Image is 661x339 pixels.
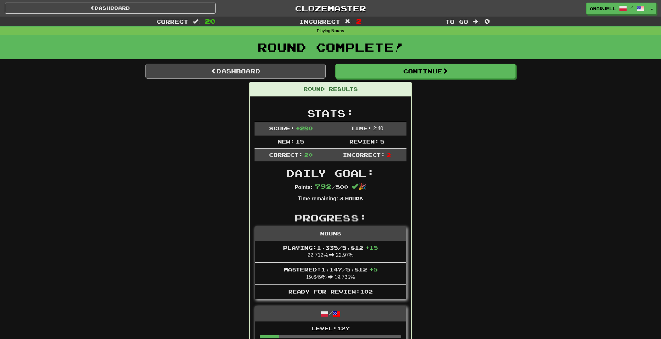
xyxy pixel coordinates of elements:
span: New: [278,138,294,144]
strong: Points: [295,184,312,190]
span: + 280 [296,125,313,131]
span: Time: [351,125,372,131]
li: 19.649% 19.735% [255,262,406,285]
span: : [345,19,352,24]
span: / 500 [315,184,348,190]
span: Playing: 1,335 / 5,812 [283,245,378,251]
button: Continue [335,64,516,79]
span: Review: [349,138,379,144]
h1: Round Complete! [2,41,659,54]
span: 2 [356,17,362,25]
span: 792 [315,182,331,190]
a: Clozemaster [225,3,436,14]
div: / [255,306,406,321]
a: Dashboard [145,64,326,79]
span: 5 [380,138,384,144]
span: Level: 127 [312,325,350,331]
span: Correct [156,18,188,25]
span: 0 [484,17,490,25]
span: 3 [339,195,343,201]
h2: Daily Goal: [255,168,406,179]
strong: Time remaining: [298,196,338,201]
span: To go [445,18,468,25]
span: 15 [296,138,304,144]
h2: Progress: [255,212,406,223]
span: + 15 [365,245,378,251]
span: 🎉 [352,183,366,190]
span: 20 [205,17,216,25]
span: / [630,5,633,10]
span: Incorrect: [343,152,385,158]
a: Anarjell / [586,3,648,14]
span: Anarjell [590,6,616,11]
strong: Nouns [331,29,344,33]
span: : [193,19,200,24]
small: Hours [345,196,363,201]
a: Dashboard [5,3,216,14]
span: 2 : 40 [373,126,383,131]
span: 20 [304,152,313,158]
div: Round Results [250,82,411,96]
li: 22.712% 22.97% [255,241,406,263]
span: : [473,19,480,24]
span: + 5 [369,266,378,272]
span: Correct: [269,152,303,158]
span: Ready for Review: 102 [288,288,373,295]
div: Nouns [255,227,406,241]
span: Incorrect [299,18,340,25]
span: Mastered: 1,147 / 5,812 [284,266,378,272]
span: Score: [269,125,294,131]
h2: Stats: [255,108,406,119]
span: 2 [387,152,391,158]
